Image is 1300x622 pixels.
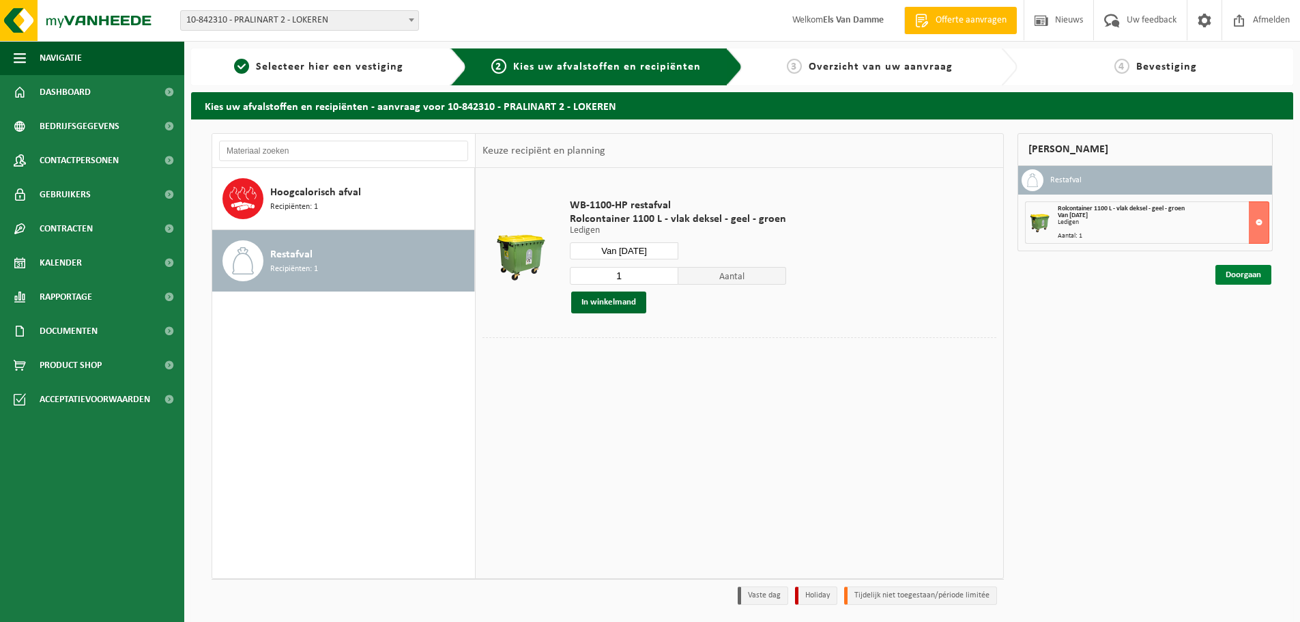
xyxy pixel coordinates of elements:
input: Selecteer datum [570,242,678,259]
span: Kies uw afvalstoffen en recipiënten [513,61,701,72]
div: [PERSON_NAME] [1017,133,1273,166]
span: Bedrijfsgegevens [40,109,119,143]
span: 10-842310 - PRALINART 2 - LOKEREN [181,11,418,30]
span: Product Shop [40,348,102,382]
h2: Kies uw afvalstoffen en recipiënten - aanvraag voor 10-842310 - PRALINART 2 - LOKEREN [191,92,1293,119]
span: 10-842310 - PRALINART 2 - LOKEREN [180,10,419,31]
span: Dashboard [40,75,91,109]
span: 2 [491,59,506,74]
a: 1Selecteer hier een vestiging [198,59,439,75]
li: Vaste dag [738,586,788,605]
span: Offerte aanvragen [932,14,1010,27]
span: Bevestiging [1136,61,1197,72]
button: In winkelmand [571,292,646,313]
span: Acceptatievoorwaarden [40,382,150,416]
span: Hoogcalorisch afval [270,184,361,201]
strong: Els Van Damme [823,15,884,25]
span: Aantal [678,267,787,285]
span: Recipiënten: 1 [270,263,318,276]
button: Hoogcalorisch afval Recipiënten: 1 [212,168,475,230]
button: Restafval Recipiënten: 1 [212,230,475,292]
p: Ledigen [570,226,786,236]
span: Restafval [270,246,313,263]
span: Overzicht van uw aanvraag [809,61,953,72]
div: Keuze recipiënt en planning [476,134,612,168]
div: Aantal: 1 [1058,233,1269,240]
span: Navigatie [40,41,82,75]
span: Documenten [40,314,98,348]
span: 3 [787,59,802,74]
span: 4 [1114,59,1129,74]
h3: Restafval [1050,169,1082,191]
div: Ledigen [1058,219,1269,226]
span: Recipiënten: 1 [270,201,318,214]
span: Rolcontainer 1100 L - vlak deksel - geel - groen [1058,205,1185,212]
a: Offerte aanvragen [904,7,1017,34]
span: WB-1100-HP restafval [570,199,786,212]
span: Contactpersonen [40,143,119,178]
input: Materiaal zoeken [219,141,468,161]
span: Rolcontainer 1100 L - vlak deksel - geel - groen [570,212,786,226]
span: Gebruikers [40,178,91,212]
li: Holiday [795,586,837,605]
li: Tijdelijk niet toegestaan/période limitée [844,586,997,605]
a: Doorgaan [1215,265,1271,285]
span: 1 [234,59,249,74]
span: Rapportage [40,280,92,314]
strong: Van [DATE] [1058,212,1088,219]
span: Contracten [40,212,93,246]
span: Selecteer hier een vestiging [256,61,403,72]
span: Kalender [40,246,82,280]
